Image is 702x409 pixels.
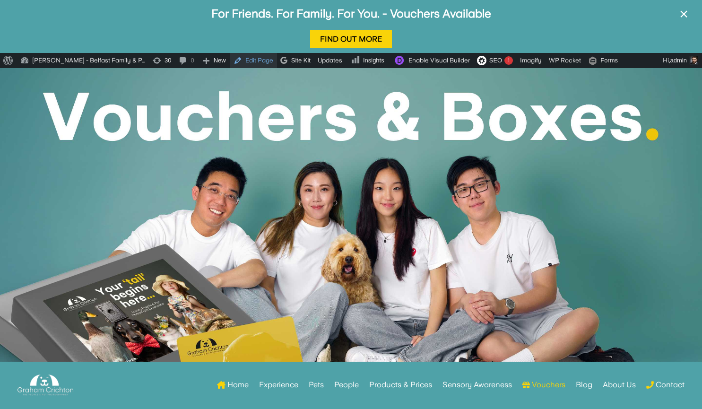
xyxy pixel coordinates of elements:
a: Vouchers [522,366,565,403]
button: × [675,6,693,34]
p: Includes the session, a 10x8" printed photograph of your favourite image + £50 product credit to ... [469,318,650,357]
a: About Us [603,366,636,403]
img: Graham Crichton Photography Logo - Graham Crichton - Belfast Family & Pet Photography Studio [17,372,73,398]
a: Enable Visual Builder [389,53,474,68]
h5: Portrait Session Experience with Small Gift Frame [261,296,442,314]
a: Edit Page [230,53,277,68]
img: Thumbnail [261,172,442,292]
span: SEO [489,57,502,64]
a: Imagify [517,53,546,68]
span: Insights [363,57,384,64]
img: Thumbnail [469,172,650,292]
p: Includes the session, a 8x6" printed photograph of your favourite image + £50 product credit to p... [261,318,442,357]
p: Just the session - let them decide on products later (plus includes £50 product credit to put tow... [53,309,234,338]
a: Products & Prices [369,366,432,403]
a: Blog [576,366,592,403]
span: Forms [600,53,618,68]
a: People [334,366,359,403]
h5: Portrait Session Experience [53,296,234,305]
h1: Portrait Gift Card [45,23,658,54]
a: [PERSON_NAME] - Belfast Family & P… [17,53,149,68]
strong: Add Additional Product Credit [45,396,173,405]
span: admin [670,57,687,64]
p: Price: £100.00 [53,341,234,353]
p: Give the gift of memories with a portrait gift experience with [PERSON_NAME]. Just choose the typ... [45,58,658,129]
a: Find Out More [310,30,392,48]
a: Experience [259,366,298,403]
p: Price: £175.00 [261,360,442,372]
p: Price: £225.00 [469,360,650,372]
strong: Choose Selected Gift [45,149,132,158]
a: WP Rocket [546,53,585,68]
span: Site Kit [291,57,311,64]
span: 30 [165,53,171,68]
span: 0 [191,53,194,68]
a: Sensory Awareness [442,366,512,403]
h5: Portrait Session Experience with Large Gift Frame [469,296,650,314]
a: For Friends. For Family. For You. - Vouchers Available [211,7,491,20]
span: New [214,53,226,68]
a: Pets [309,366,324,403]
a: Home [217,366,249,403]
img: Thumbnail [53,172,234,292]
span: × [679,5,688,23]
a: Updates [314,53,346,68]
div: ! [504,56,513,65]
a: Hi, [659,53,702,68]
a: Contact [646,366,685,403]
